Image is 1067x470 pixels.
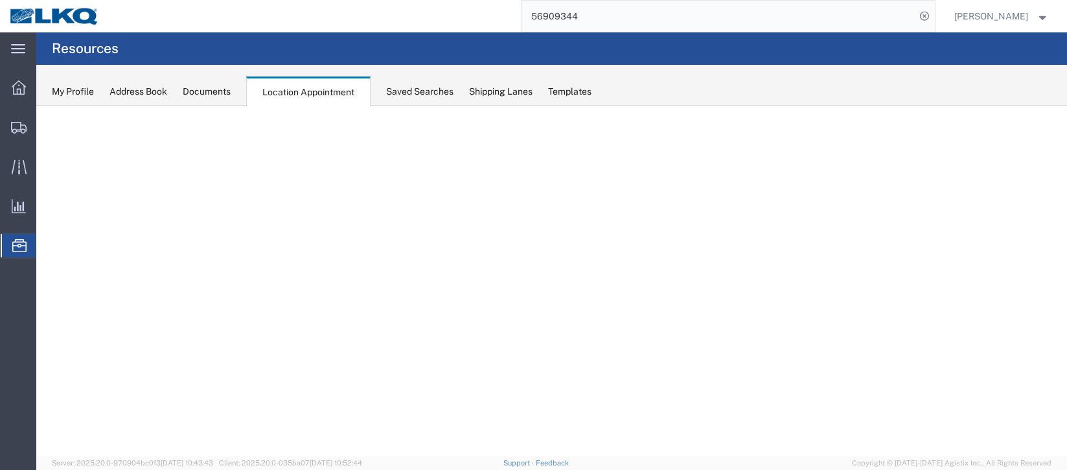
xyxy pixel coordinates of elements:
span: [DATE] 10:43:43 [161,459,213,467]
img: logo [9,6,100,26]
span: Server: 2025.20.0-970904bc0f3 [52,459,213,467]
span: [DATE] 10:52:44 [310,459,362,467]
div: Templates [548,85,591,99]
h4: Resources [52,32,119,65]
div: Address Book [109,85,167,99]
span: Client: 2025.20.0-035ba07 [219,459,362,467]
a: Feedback [536,459,569,467]
div: Documents [183,85,231,99]
div: Location Appointment [246,76,371,106]
a: Support [503,459,536,467]
input: Search for shipment number, reference number [522,1,915,32]
div: Shipping Lanes [469,85,533,99]
span: Copyright © [DATE]-[DATE] Agistix Inc., All Rights Reserved [852,458,1051,469]
iframe: FS Legacy Container [36,106,1067,456]
span: Christopher Sanchez [954,9,1028,23]
div: Saved Searches [386,85,453,99]
div: My Profile [52,85,94,99]
button: [PERSON_NAME] [954,8,1050,24]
